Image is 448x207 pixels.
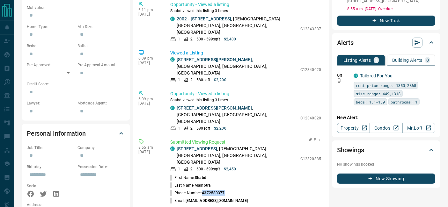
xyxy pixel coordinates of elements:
[305,137,324,143] button: Pin
[27,81,125,87] p: Credit Score:
[170,198,248,203] p: Email:
[177,105,297,125] p: , [GEOGRAPHIC_DATA], [GEOGRAPHIC_DATA], [GEOGRAPHIC_DATA]
[202,191,224,195] span: 4372580377
[177,146,217,151] a: [STREET_ADDRESS]
[170,146,175,151] div: condos.ca
[27,24,74,30] p: Home Type:
[337,78,342,83] svg: Push Notification Only
[190,125,193,131] p: 2
[356,99,385,105] span: beds: 1.1-1.9
[27,126,125,141] div: Personal Information
[77,100,125,106] p: Mortgage Agent:
[138,97,161,101] p: 6:09 pm
[77,164,125,170] p: Possession Date:
[391,99,417,105] span: bathrooms: 1
[27,43,74,49] p: Beds:
[177,56,297,76] p: , [GEOGRAPHIC_DATA], [GEOGRAPHIC_DATA], [GEOGRAPHIC_DATA]
[138,8,161,12] p: 6:11 pm
[177,105,252,111] a: [STREET_ADDRESS][PERSON_NAME]
[178,77,180,83] p: 1
[170,182,211,188] p: Last Name:
[170,17,175,21] div: condos.ca
[224,36,236,42] p: $2,400
[138,61,161,65] p: [DATE]
[337,145,364,155] h2: Showings
[196,77,210,83] p: 580 sqft
[392,58,422,62] p: Building Alerts
[27,164,74,170] p: Birthday:
[178,125,180,131] p: 1
[138,12,161,17] p: [DATE]
[27,183,74,189] p: Social:
[337,174,435,184] button: New Showing
[170,139,321,146] p: Submitted Viewing Request
[177,16,231,21] a: 2002 - [STREET_ADDRESS]
[170,50,321,56] p: Viewed a Listing
[214,125,226,131] p: $2,200
[343,58,371,62] p: Listing Alerts
[214,77,226,83] p: $2,200
[170,1,321,8] p: Opportunity - Viewed a listing
[177,146,297,166] p: , [DEMOGRAPHIC_DATA][GEOGRAPHIC_DATA], [GEOGRAPHIC_DATA], [GEOGRAPHIC_DATA]
[170,97,321,103] p: Shabd viewed this listing 3 times
[138,56,161,61] p: 6:09 pm
[196,125,210,131] p: 580 sqft
[356,82,416,89] span: rent price range: 1350,2860
[300,115,321,121] p: C12340020
[195,175,206,180] span: Shabd
[360,73,393,78] a: Tailored For You
[370,123,402,133] a: Condos
[77,62,125,68] p: Pre-Approval Amount:
[170,57,175,62] div: condos.ca
[375,58,378,62] p: 1
[356,90,400,97] span: size range: 449,1318
[27,145,74,151] p: Job Title:
[170,90,321,97] p: Opportunity - Viewed a listing
[186,198,248,203] span: [EMAIL_ADDRESS][DOMAIN_NAME]
[337,73,350,78] p: Off
[138,150,161,154] p: [DATE]
[190,166,193,172] p: 2
[195,183,211,188] span: Malhotra
[402,123,435,133] a: Mr.Loft
[337,142,435,158] div: Showings
[196,36,220,42] p: 500 - 599 sqft
[27,128,86,139] h2: Personal Information
[178,166,180,172] p: 1
[77,43,125,49] p: Baths:
[300,67,321,73] p: C12340020
[177,57,252,62] a: [STREET_ADDRESS][PERSON_NAME]
[337,161,435,167] p: No showings booked
[170,175,206,181] p: First Name:
[347,6,435,12] p: 8:55 a.m. [DATE] - Overdue
[337,114,435,121] p: New Alert:
[190,77,193,83] p: 2
[337,16,435,26] button: New Task
[138,145,161,150] p: 8:55 am
[27,100,74,106] p: Lawyer:
[337,123,370,133] a: Property
[177,16,297,36] p: , [DEMOGRAPHIC_DATA][GEOGRAPHIC_DATA], [GEOGRAPHIC_DATA], [GEOGRAPHIC_DATA]
[337,38,354,48] h2: Alerts
[178,36,180,42] p: 1
[354,74,358,78] div: condos.ca
[170,106,175,110] div: condos.ca
[77,24,125,30] p: Min Size:
[138,101,161,106] p: [DATE]
[190,36,193,42] p: 2
[300,156,321,162] p: C12320835
[426,58,429,62] p: 0
[27,62,74,68] p: Pre-Approved:
[337,35,435,50] div: Alerts
[170,190,225,196] p: Phone Number:
[300,26,321,32] p: C12343337
[27,5,125,11] p: Motivation:
[170,8,321,14] p: Shabd viewed this listing 3 times
[77,145,125,151] p: Company:
[224,166,236,172] p: $2,450
[196,166,220,172] p: 600 - 699 sqft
